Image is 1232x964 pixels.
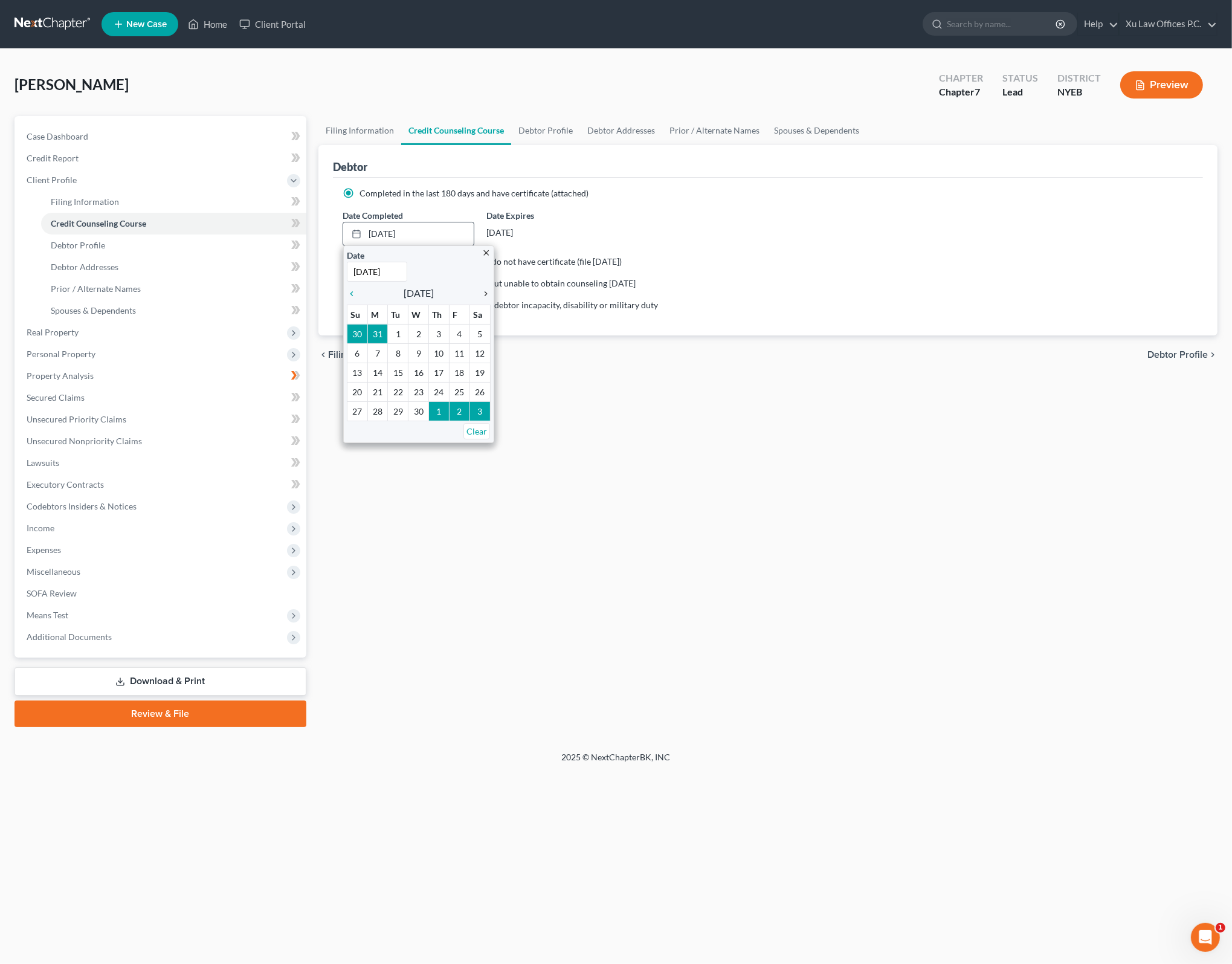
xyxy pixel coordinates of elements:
a: Clear [463,423,490,439]
a: SOFA Review [17,583,306,604]
span: SOFA Review [27,588,77,598]
span: Exigent circumstances - requested but unable to obtain counseling [DATE] [360,278,636,288]
a: Credit Counseling Course [41,213,306,235]
input: Search by name... [947,13,1057,35]
span: Filing Information [51,196,119,207]
span: Prior / Alternate Names [51,283,141,294]
span: Means Test [27,610,68,620]
div: Status [1002,71,1038,85]
a: Home [182,13,233,35]
span: Debtor Addresses [51,262,118,272]
a: Case Dashboard [17,126,306,147]
i: chevron_left [347,289,363,299]
a: Property Analysis [17,365,306,387]
button: Preview [1120,71,1203,99]
a: Filing Information [41,191,306,213]
a: Credit Counseling Course [401,116,511,145]
div: Chapter [939,85,983,99]
td: 4 [449,324,469,343]
a: Prior / Alternate Names [41,278,306,300]
th: Th [429,305,450,324]
button: chevron_left Filing Information [318,350,404,360]
span: Secured Claims [27,392,85,403]
a: Help [1078,13,1118,35]
a: Debtor Addresses [41,256,306,278]
a: Prior / Alternate Names [662,116,767,145]
div: Debtor [333,160,367,174]
a: Unsecured Nonpriority Claims [17,430,306,452]
div: 2025 © NextChapterBK, INC [272,751,961,773]
a: Spouses & Dependents [41,300,306,322]
td: 10 [429,343,450,363]
th: W [408,305,429,324]
span: Credit Report [27,153,79,163]
td: 26 [469,382,490,401]
span: Case Dashboard [27,131,88,141]
span: Unsecured Nonpriority Claims [27,436,142,446]
span: Filing Information [328,350,404,360]
span: Credit Counseling Course [51,218,146,228]
a: Client Portal [233,13,312,35]
td: 2 [408,324,429,343]
label: Date [347,249,364,262]
span: Real Property [27,327,79,337]
label: Date Completed [343,209,403,222]
i: chevron_right [1208,350,1217,360]
div: District [1057,71,1101,85]
span: Debtor Profile [51,240,105,250]
td: 3 [469,401,490,421]
td: 20 [347,382,367,401]
iframe: Intercom live chat [1191,923,1220,952]
a: chevron_right [475,286,491,300]
a: Debtor Profile [41,235,306,256]
a: [DATE] [343,222,474,245]
td: 27 [347,401,367,421]
td: 2 [449,401,469,421]
td: 13 [347,363,367,382]
td: 19 [469,363,490,382]
a: Download & Print [15,667,306,696]
span: Property Analysis [27,370,94,381]
i: close [482,248,491,257]
th: Sa [469,305,490,324]
a: chevron_left [347,286,363,300]
td: 12 [469,343,490,363]
span: Client Profile [27,175,77,185]
a: Unsecured Priority Claims [17,409,306,430]
td: 1 [429,401,450,421]
td: 25 [449,382,469,401]
td: 30 [347,324,367,343]
span: Expenses [27,545,61,555]
td: 3 [429,324,450,343]
td: 17 [429,363,450,382]
a: Review & File [15,700,306,727]
div: [DATE] [486,222,618,244]
a: Debtor Profile [511,116,580,145]
td: 28 [367,401,388,421]
td: 30 [408,401,429,421]
td: 24 [429,382,450,401]
td: 9 [408,343,429,363]
span: 7 [975,86,980,97]
button: Debtor Profile chevron_right [1147,350,1217,360]
td: 14 [367,363,388,382]
a: Xu Law Offices P.C. [1120,13,1217,35]
div: NYEB [1057,85,1101,99]
span: Additional Documents [27,632,112,642]
td: 1 [388,324,408,343]
td: 22 [388,382,408,401]
span: [DATE] [404,286,434,300]
a: close [482,245,491,259]
span: Debtor Profile [1147,350,1208,360]
span: Executory Contracts [27,479,104,490]
td: 18 [449,363,469,382]
th: M [367,305,388,324]
th: Su [347,305,367,324]
span: Counseling not required because of debtor incapacity, disability or military duty [360,300,658,310]
td: 16 [408,363,429,382]
span: New Case [126,20,167,29]
label: Date Expires [486,209,618,222]
th: Tu [388,305,408,324]
i: chevron_left [318,350,328,360]
a: Lawsuits [17,452,306,474]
